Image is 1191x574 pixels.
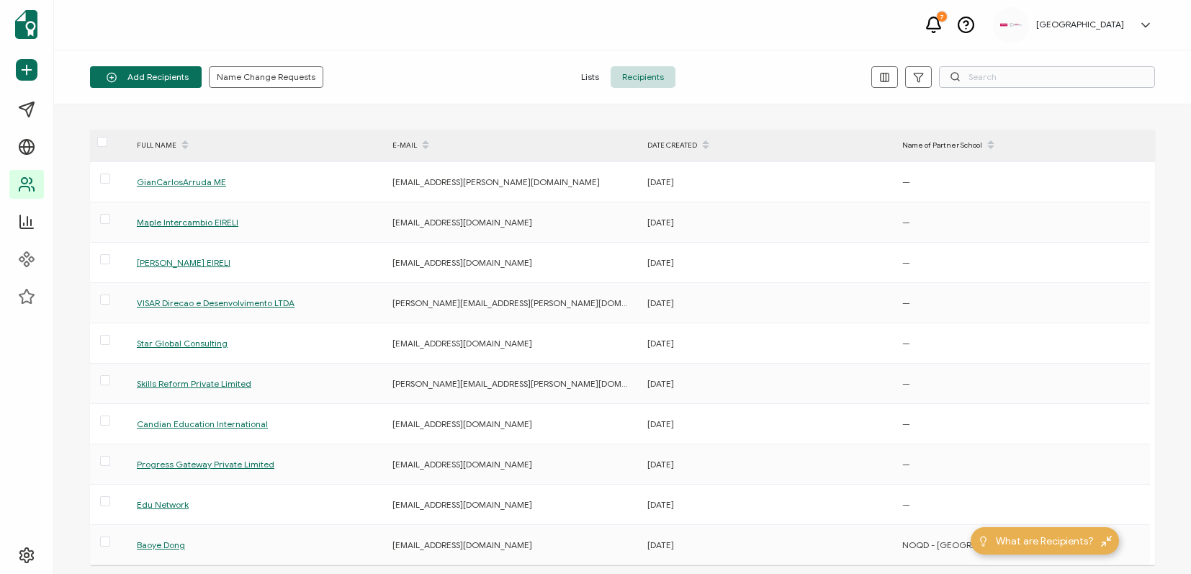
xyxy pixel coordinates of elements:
h5: [GEOGRAPHIC_DATA] [1036,19,1124,30]
span: [DATE] [647,257,674,268]
span: Recipients [611,66,675,88]
span: Maple Intercambio EIRELI [137,217,238,228]
img: 534be6bd-3ab8-4108-9ccc-40d3e97e413d.png [1000,23,1022,27]
span: [EMAIL_ADDRESS][DOMAIN_NAME] [392,338,532,349]
span: VISAR Direcao e Desenvolvimento LTDA [137,297,295,308]
span: — [902,338,910,349]
span: [DATE] [647,217,674,228]
span: [DATE] [647,378,674,389]
span: Candian Education International [137,418,268,429]
span: — [902,297,910,308]
span: [DATE] [647,176,674,187]
span: [DATE] [647,499,674,510]
span: Progress Gateway Private Limited [137,459,274,470]
button: Add Recipients [90,66,202,88]
span: [PERSON_NAME][EMAIL_ADDRESS][PERSON_NAME][DOMAIN_NAME] [392,378,668,389]
button: Name Change Requests [209,66,323,88]
span: [DATE] [647,539,674,550]
span: [PERSON_NAME] EIRELI [137,257,230,268]
span: — [902,499,910,510]
span: Skills Reform Private Limited [137,378,251,389]
span: [DATE] [647,459,674,470]
span: GianCarlosArruda ME [137,176,226,187]
span: Edu Network [137,499,189,510]
span: [EMAIL_ADDRESS][DOMAIN_NAME] [392,418,532,429]
span: — [902,257,910,268]
div: DATE CREATED [640,133,895,158]
div: FULL NAME [130,133,385,158]
span: [EMAIL_ADDRESS][DOMAIN_NAME] [392,459,532,470]
div: Name of Partner School [895,133,1150,158]
span: [EMAIL_ADDRESS][DOMAIN_NAME] [392,217,532,228]
span: [DATE] [647,297,674,308]
span: Lists [570,66,611,88]
span: Baoye Dong [137,539,185,550]
span: Name Change Requests [217,73,315,81]
span: — [902,459,910,470]
span: NOQD - [GEOGRAPHIC_DATA] [902,539,1025,550]
span: [PERSON_NAME][EMAIL_ADDRESS][PERSON_NAME][DOMAIN_NAME] [392,297,668,308]
img: sertifier-logomark-colored.svg [15,10,37,39]
span: — [902,378,910,389]
span: What are Recipients? [996,534,1094,549]
span: [EMAIL_ADDRESS][DOMAIN_NAME] [392,257,532,268]
span: [EMAIL_ADDRESS][PERSON_NAME][DOMAIN_NAME] [392,176,600,187]
iframe: Chat Widget [1119,505,1191,574]
span: [DATE] [647,338,674,349]
span: [EMAIL_ADDRESS][DOMAIN_NAME] [392,539,532,550]
input: Search [939,66,1155,88]
div: 7 [937,12,947,22]
img: minimize-icon.svg [1101,536,1112,547]
span: Star Global Consulting [137,338,228,349]
span: [DATE] [647,418,674,429]
div: E-MAIL [385,133,640,158]
span: — [902,418,910,429]
span: — [902,217,910,228]
span: [EMAIL_ADDRESS][DOMAIN_NAME] [392,499,532,510]
span: — [902,176,910,187]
